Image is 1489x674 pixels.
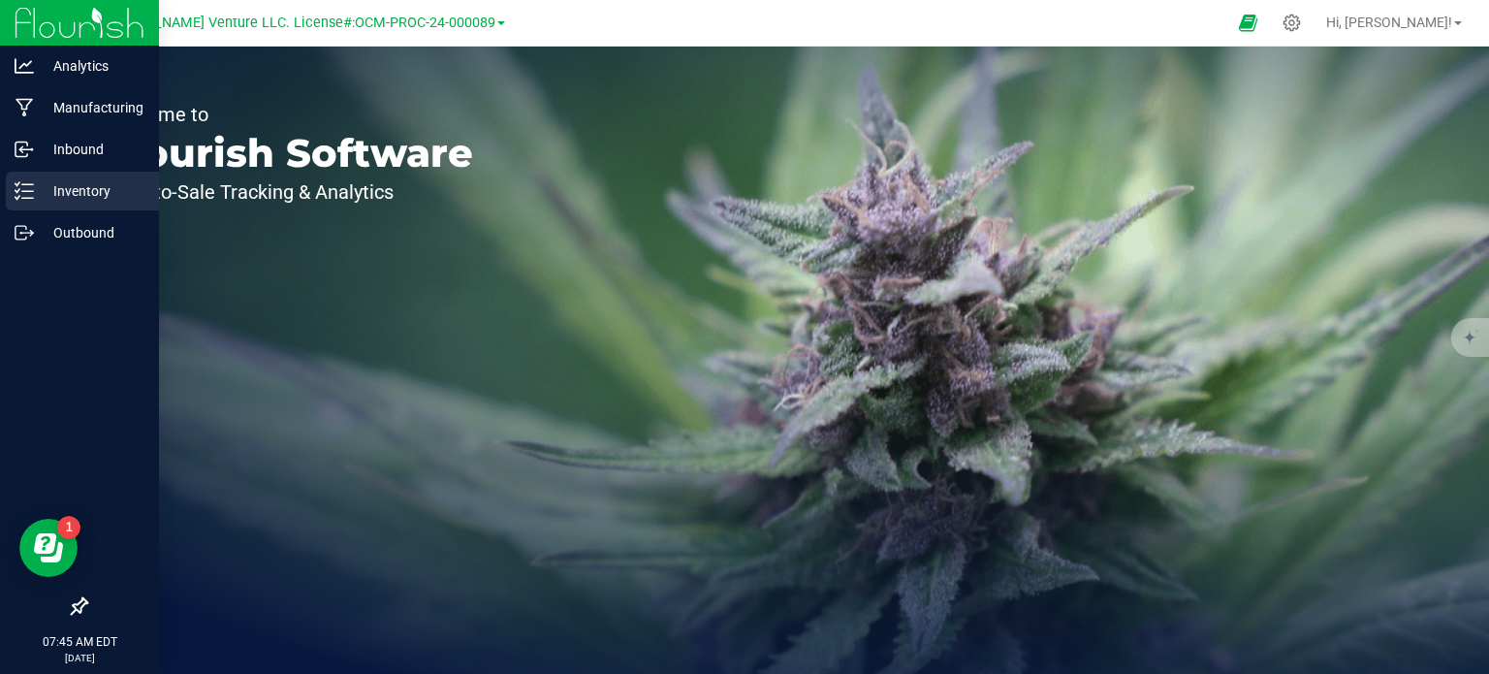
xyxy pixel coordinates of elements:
[15,223,34,242] inline-svg: Outbound
[34,138,150,161] p: Inbound
[19,519,78,577] iframe: Resource center
[9,633,150,651] p: 07:45 AM EDT
[34,179,150,203] p: Inventory
[1226,4,1270,42] span: Open Ecommerce Menu
[34,54,150,78] p: Analytics
[15,98,34,117] inline-svg: Manufacturing
[15,181,34,201] inline-svg: Inventory
[57,516,80,539] iframe: Resource center unread badge
[15,140,34,159] inline-svg: Inbound
[105,105,473,124] p: Welcome to
[15,56,34,76] inline-svg: Analytics
[105,134,473,173] p: Flourish Software
[1326,15,1452,30] span: Hi, [PERSON_NAME]!
[34,96,150,119] p: Manufacturing
[1280,14,1304,32] div: Manage settings
[56,15,495,31] span: Green [PERSON_NAME] Venture LLC. License#:OCM-PROC-24-000089
[9,651,150,665] p: [DATE]
[105,182,473,202] p: Seed-to-Sale Tracking & Analytics
[34,221,150,244] p: Outbound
